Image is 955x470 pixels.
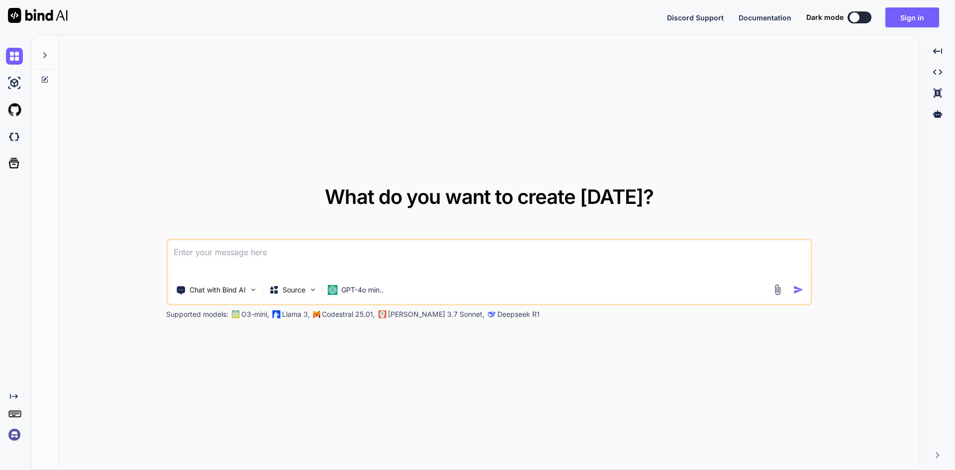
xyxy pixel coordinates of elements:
[6,128,23,145] img: darkCloudIdeIcon
[739,13,791,22] span: Documentation
[283,285,305,295] p: Source
[885,7,939,27] button: Sign in
[231,310,239,318] img: GPT-4
[272,310,280,318] img: Llama2
[378,310,386,318] img: claude
[6,426,23,443] img: signin
[388,309,484,319] p: [PERSON_NAME] 3.7 Sonnet,
[667,13,724,22] span: Discord Support
[241,309,269,319] p: O3-mini,
[739,12,791,23] button: Documentation
[190,285,246,295] p: Chat with Bind AI
[8,8,68,23] img: Bind AI
[6,75,23,92] img: ai-studio
[806,12,844,22] span: Dark mode
[322,309,375,319] p: Codestral 25.01,
[6,48,23,65] img: chat
[487,310,495,318] img: claude
[341,285,383,295] p: GPT-4o min..
[308,285,317,294] img: Pick Models
[772,284,783,295] img: attachment
[325,185,654,209] span: What do you want to create [DATE]?
[327,285,337,295] img: GPT-4o mini
[313,311,320,318] img: Mistral-AI
[667,12,724,23] button: Discord Support
[166,309,228,319] p: Supported models:
[282,309,310,319] p: Llama 3,
[6,101,23,118] img: githubLight
[249,285,257,294] img: Pick Tools
[793,284,804,295] img: icon
[497,309,540,319] p: Deepseek R1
